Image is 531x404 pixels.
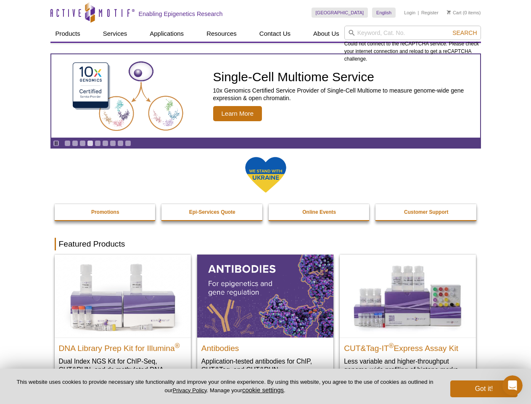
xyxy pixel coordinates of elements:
[175,342,180,349] sup: ®
[110,140,116,146] a: Go to slide 7
[102,140,108,146] a: Go to slide 6
[55,204,156,220] a: Promotions
[79,140,86,146] a: Go to slide 3
[55,255,191,391] a: DNA Library Prep Kit for Illumina DNA Library Prep Kit for Illumina® Dual Index NGS Kit for ChIP-...
[98,26,132,42] a: Services
[340,255,476,337] img: CUT&Tag-IT® Express Assay Kit
[139,10,223,18] h2: Enabling Epigenetics Research
[372,8,396,18] a: English
[302,209,336,215] strong: Online Events
[161,204,263,220] a: Epi-Services Quote
[269,204,370,220] a: Online Events
[13,378,436,394] p: This website uses cookies to provide necessary site functionality and improve your online experie...
[421,10,439,16] a: Register
[344,340,472,353] h2: CUT&Tag-IT Express Assay Kit
[404,10,415,16] a: Login
[447,10,462,16] a: Cart
[450,29,479,37] button: Search
[452,29,477,36] span: Search
[59,340,187,353] h2: DNA Library Prep Kit for Illumina
[308,26,344,42] a: About Us
[72,140,78,146] a: Go to slide 2
[450,380,518,397] button: Got it!
[50,26,85,42] a: Products
[254,26,296,42] a: Contact Us
[87,140,93,146] a: Go to slide 4
[59,357,187,383] p: Dual Index NGS Kit for ChIP-Seq, CUT&RUN, and ds methylated DNA assays.
[418,8,419,18] li: |
[447,10,451,14] img: Your Cart
[117,140,124,146] a: Go to slide 8
[340,255,476,382] a: CUT&Tag-IT® Express Assay Kit CUT&Tag-IT®Express Assay Kit Less variable and higher-throughput ge...
[95,140,101,146] a: Go to slide 5
[389,342,394,349] sup: ®
[375,204,477,220] a: Customer Support
[64,140,71,146] a: Go to slide 1
[344,26,481,40] input: Keyword, Cat. No.
[145,26,189,42] a: Applications
[344,357,472,374] p: Less variable and higher-throughput genome-wide profiling of histone marks​.
[53,140,59,146] a: Toggle autoplay
[125,140,131,146] a: Go to slide 9
[55,238,477,250] h2: Featured Products
[245,156,287,194] img: We Stand With Ukraine
[201,357,329,374] p: Application-tested antibodies for ChIP, CUT&Tag, and CUT&RUN.
[502,375,523,396] iframe: Intercom live chat
[201,340,329,353] h2: Antibodies
[197,255,333,382] a: All Antibodies Antibodies Application-tested antibodies for ChIP, CUT&Tag, and CUT&RUN.
[172,387,206,393] a: Privacy Policy
[404,209,448,215] strong: Customer Support
[344,26,481,63] div: Could not connect to the reCAPTCHA service. Please check your internet connection and reload to g...
[197,255,333,337] img: All Antibodies
[242,386,284,393] button: cookie settings
[55,255,191,337] img: DNA Library Prep Kit for Illumina
[91,209,119,215] strong: Promotions
[312,8,368,18] a: [GEOGRAPHIC_DATA]
[201,26,242,42] a: Resources
[189,209,235,215] strong: Epi-Services Quote
[447,8,481,18] li: (0 items)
